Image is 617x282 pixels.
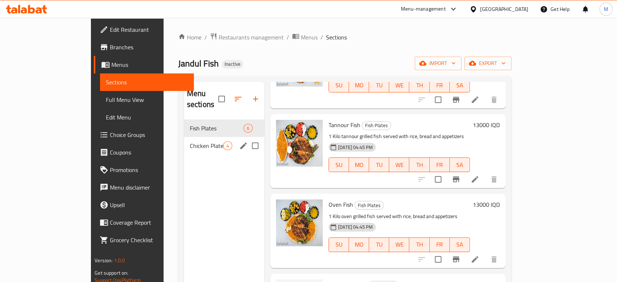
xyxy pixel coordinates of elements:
button: TU [369,237,389,252]
span: WE [392,80,406,91]
a: Branches [94,38,194,56]
span: Select to update [430,92,446,107]
span: Promotions [110,165,188,174]
a: Coupons [94,144,194,161]
span: Sort sections [229,90,247,108]
button: SA [450,237,470,252]
button: FR [430,78,450,92]
span: Fish Plates [362,121,391,130]
span: 6 [244,125,252,132]
span: Select all sections [214,91,229,107]
button: delete [485,251,503,268]
span: Coverage Report [110,218,188,227]
button: FR [430,157,450,172]
span: Restaurants management [219,33,284,42]
a: Edit Menu [100,108,194,126]
span: SU [332,160,346,170]
button: SA [450,157,470,172]
button: Branch-specific-item [447,251,465,268]
button: SU [329,157,349,172]
button: delete [485,171,503,188]
span: Sections [106,78,188,87]
img: Oven Fish [276,199,323,246]
span: Full Menu View [106,95,188,104]
button: FR [430,237,450,252]
span: [DATE] 04:45 PM [335,224,376,230]
button: Branch-specific-item [447,91,465,108]
nav: Menu sections [184,117,264,157]
button: MO [349,78,369,92]
span: Grocery Checklist [110,236,188,244]
button: MO [349,157,369,172]
p: 1 Kilo tannour grilled fish served with rice, bread and appetizers [329,132,470,141]
button: import [415,57,461,70]
span: Menu disclaimer [110,183,188,192]
button: TH [409,237,429,252]
button: Add section [247,90,264,108]
button: Branch-specific-item [447,171,465,188]
button: MO [349,237,369,252]
span: FR [433,239,447,250]
span: SA [453,160,467,170]
a: Full Menu View [100,91,194,108]
span: Version: [95,256,112,265]
a: Sections [100,73,194,91]
h2: Menu sections [187,88,218,110]
span: Oven Fish [329,199,353,210]
span: MO [352,239,366,250]
span: Upsell [110,201,188,209]
span: WE [392,239,406,250]
span: Chicken Plates [190,141,223,150]
a: Coverage Report [94,214,194,231]
a: Upsell [94,196,194,214]
button: TH [409,78,429,92]
div: Fish Plates6 [184,119,264,137]
button: WE [389,78,409,92]
span: 4 [223,142,232,149]
span: [DATE] 04:45 PM [335,144,376,151]
span: Inactive [222,61,244,67]
span: Menus [301,33,318,42]
button: SU [329,237,349,252]
span: TU [372,239,386,250]
span: Menus [111,60,188,69]
li: / [321,33,323,42]
button: delete [485,91,503,108]
button: WE [389,237,409,252]
li: / [204,33,207,42]
a: Promotions [94,161,194,179]
button: edit [238,140,249,151]
a: Edit menu item [471,255,479,264]
p: 1 Kilo oven grilled fish served with rice, bread and appetizers [329,212,470,221]
button: export [464,57,511,70]
span: FR [433,160,447,170]
a: Choice Groups [94,126,194,144]
span: Tannour Fish [329,119,360,130]
span: WE [392,160,406,170]
span: TH [412,239,426,250]
span: SU [332,239,346,250]
button: SA [450,78,470,92]
span: M [604,5,608,13]
nav: breadcrumb [178,33,511,42]
a: Menus [292,33,318,42]
span: SU [332,80,346,91]
button: TU [369,157,389,172]
span: 1.0.0 [114,256,125,265]
span: Sections [326,33,347,42]
span: Coupons [110,148,188,157]
span: MO [352,80,366,91]
span: export [470,59,506,68]
span: SA [453,80,467,91]
span: TH [412,80,426,91]
div: [GEOGRAPHIC_DATA] [480,5,528,13]
a: Menu disclaimer [94,179,194,196]
span: SA [453,239,467,250]
span: Get support on: [95,268,128,278]
button: TU [369,78,389,92]
span: TH [412,160,426,170]
h6: 13000 IQD [473,199,500,210]
span: Select to update [430,172,446,187]
span: FR [433,80,447,91]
